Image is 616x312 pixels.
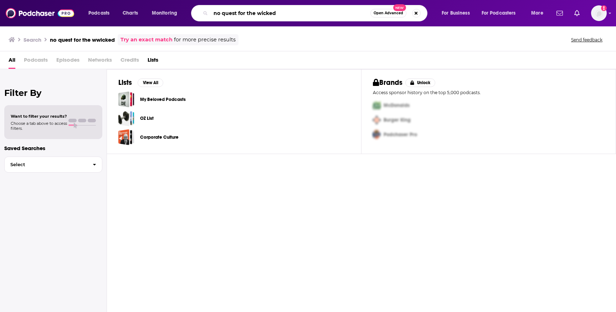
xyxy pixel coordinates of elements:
a: Corporate Culture [140,133,179,141]
a: OZ List [118,110,134,126]
img: Third Pro Logo [370,127,384,142]
button: open menu [147,7,186,19]
img: First Pro Logo [370,98,384,113]
span: For Business [442,8,470,18]
h2: Filter By [4,88,102,98]
a: Try an exact match [120,36,173,44]
button: open menu [437,7,479,19]
span: Choose a tab above to access filters. [11,121,67,131]
span: Logged in as Pickaxe [591,5,607,21]
a: My Beloved Podcasts [118,91,134,107]
button: open menu [83,7,119,19]
span: Networks [88,54,112,69]
button: Send feedback [569,37,605,43]
h3: no quest for the wwicked [50,36,115,43]
h3: Search [24,36,41,43]
button: open menu [477,7,526,19]
a: Corporate Culture [118,129,134,145]
span: More [531,8,543,18]
img: Podchaser - Follow, Share and Rate Podcasts [6,6,74,20]
p: Saved Searches [4,145,102,152]
input: Search podcasts, credits, & more... [211,7,370,19]
h2: Brands [373,78,402,87]
span: Podchaser Pro [384,132,417,138]
a: Show notifications dropdown [571,7,582,19]
span: Podcasts [88,8,109,18]
span: Monitoring [152,8,177,18]
button: Select [4,157,102,173]
a: Show notifications dropdown [554,7,566,19]
span: Podcasts [24,54,48,69]
a: Lists [148,54,158,69]
a: Charts [118,7,142,19]
img: User Profile [591,5,607,21]
p: Access sponsor history on the top 5,000 podcasts. [373,90,604,95]
svg: Add a profile image [601,5,607,11]
a: OZ List [140,114,154,122]
div: Search podcasts, credits, & more... [198,5,434,21]
span: Episodes [56,54,79,69]
span: New [393,4,406,11]
button: Unlock [405,78,436,87]
span: Open Advanced [374,11,403,15]
span: Charts [123,8,138,18]
button: Open AdvancedNew [370,9,406,17]
a: My Beloved Podcasts [140,96,186,103]
span: Credits [120,54,139,69]
button: Show profile menu [591,5,607,21]
span: Burger King [384,117,411,123]
h2: Lists [118,78,132,87]
span: Want to filter your results? [11,114,67,119]
span: Select [5,162,87,167]
button: View All [138,78,163,87]
a: All [9,54,15,69]
a: ListsView All [118,78,163,87]
button: open menu [526,7,552,19]
img: Second Pro Logo [370,113,384,127]
span: For Podcasters [482,8,516,18]
span: for more precise results [174,36,236,44]
span: McDonalds [384,102,410,108]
